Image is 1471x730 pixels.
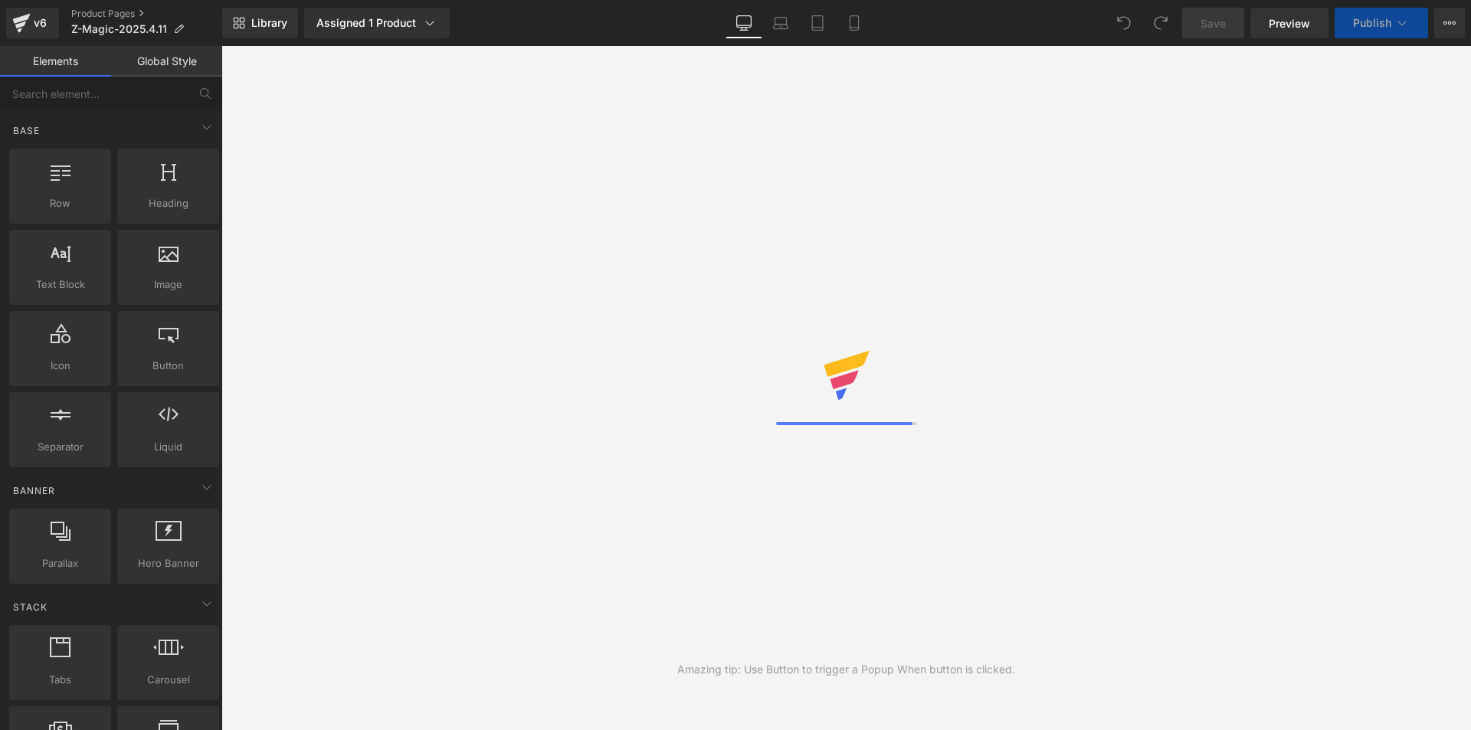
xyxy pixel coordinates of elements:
a: v6 [6,8,59,38]
button: Publish [1335,8,1428,38]
span: Tabs [14,672,106,688]
div: v6 [31,13,50,33]
a: Desktop [726,8,762,38]
span: Heading [122,195,215,211]
div: Assigned 1 Product [316,15,437,31]
span: Text Block [14,277,106,293]
span: Row [14,195,106,211]
span: Hero Banner [122,555,215,571]
button: Redo [1145,8,1176,38]
span: Carousel [122,672,215,688]
span: Publish [1353,17,1391,29]
span: Stack [11,600,49,614]
div: Amazing tip: Use Button to trigger a Popup When button is clicked. [677,661,1015,678]
span: Image [122,277,215,293]
span: Separator [14,439,106,455]
a: Preview [1250,8,1328,38]
span: Liquid [122,439,215,455]
span: Parallax [14,555,106,571]
span: Library [251,16,287,30]
a: Tablet [799,8,836,38]
span: Button [122,358,215,374]
span: Icon [14,358,106,374]
span: Save [1201,15,1226,31]
button: More [1434,8,1465,38]
a: Global Style [111,46,222,77]
a: Laptop [762,8,799,38]
a: Mobile [836,8,873,38]
span: Z-Magic-2025.4.11 [71,23,167,35]
span: Base [11,123,41,138]
span: Preview [1269,15,1310,31]
a: Product Pages [71,8,222,20]
button: Undo [1109,8,1139,38]
a: New Library [222,8,298,38]
span: Banner [11,483,57,498]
